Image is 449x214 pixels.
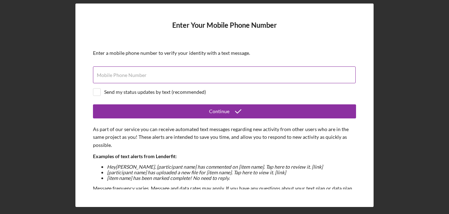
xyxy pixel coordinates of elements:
[93,125,356,149] p: As part of our service you can receive automated text messages regarding new activity from other ...
[93,21,356,40] h4: Enter Your Mobile Phone Number
[93,184,356,200] p: Message frequency varies. Message and data rates may apply. If you have any questions about your ...
[93,153,356,160] p: Examples of text alerts from Lenderfit:
[107,175,356,181] li: [item name] has been marked complete! No need to reply.
[104,89,206,95] div: Send my status updates by text (recommended)
[93,104,356,118] button: Continue
[107,170,356,175] li: [participant name] has uploaded a new file for [item name]. Tap here to view it. [link]
[93,50,356,56] div: Enter a mobile phone number to verify your identity with a text message.
[97,72,147,78] label: Mobile Phone Number
[107,164,356,170] li: Hey [PERSON_NAME] , [participant name] has commented on [item name]. Tap here to review it. [link]
[209,104,229,118] div: Continue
